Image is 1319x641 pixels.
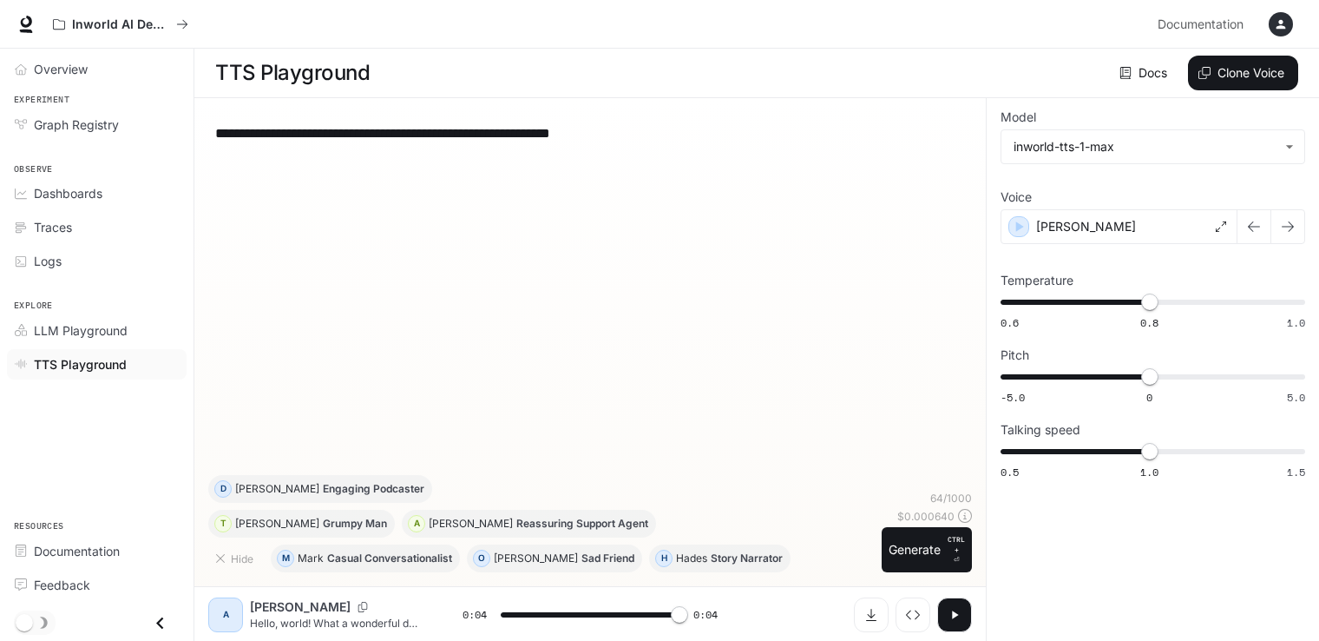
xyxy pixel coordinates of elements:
[1001,274,1073,287] p: Temperature
[250,616,421,631] p: Hello, world! What a wonderful day to be a text-to-speech model!
[208,545,264,572] button: Hide
[34,576,90,594] span: Feedback
[34,184,102,202] span: Dashboards
[351,602,375,612] button: Copy Voice ID
[271,545,460,572] button: MMarkCasual Conversationalist
[1158,14,1244,36] span: Documentation
[1001,111,1036,123] p: Model
[429,519,513,529] p: [PERSON_NAME]
[402,510,656,538] button: A[PERSON_NAME]Reassuring Support Agent
[323,519,387,529] p: Grumpy Man
[7,349,187,380] a: TTS Playground
[215,475,231,503] div: D
[7,246,187,276] a: Logs
[212,601,240,629] div: A
[1140,465,1158,479] span: 1.0
[215,56,370,90] h1: TTS Playground
[250,598,351,616] p: [PERSON_NAME]
[323,484,424,494] p: Engaging Podcaster
[1287,315,1305,330] span: 1.0
[72,17,169,32] p: Inworld AI Demos
[854,598,889,632] button: Download audio
[494,553,578,564] p: [PERSON_NAME]
[930,491,972,506] p: 64 / 1000
[208,510,395,538] button: T[PERSON_NAME]Grumpy Man
[474,545,489,572] div: O
[215,510,231,538] div: T
[897,509,955,524] p: $ 0.000640
[298,553,324,564] p: Mark
[235,484,319,494] p: [PERSON_NAME]
[1151,7,1257,42] a: Documentation
[463,606,487,624] span: 0:04
[7,54,187,84] a: Overview
[7,570,187,600] a: Feedback
[516,519,648,529] p: Reassuring Support Agent
[34,60,88,78] span: Overview
[1014,138,1276,155] div: inworld-tts-1-max
[34,542,120,560] span: Documentation
[1001,424,1080,436] p: Talking speed
[1287,465,1305,479] span: 1.5
[278,545,293,572] div: M
[34,321,128,340] span: LLM Playground
[16,612,33,631] span: Dark mode toggle
[34,252,62,270] span: Logs
[1188,56,1298,90] button: Clone Voice
[409,510,424,538] div: A
[1287,390,1305,405] span: 5.0
[34,218,72,236] span: Traces
[34,116,119,134] span: Graph Registry
[7,315,187,346] a: LLM Playground
[1140,315,1158,330] span: 0.8
[1001,191,1032,203] p: Voice
[1036,218,1136,235] p: [PERSON_NAME]
[649,545,791,572] button: HHadesStory Narrator
[1001,465,1019,479] span: 0.5
[7,536,187,566] a: Documentation
[711,553,783,564] p: Story Narrator
[1116,56,1174,90] a: Docs
[581,553,634,564] p: Sad Friend
[882,527,972,572] button: GenerateCTRL +⏎
[45,7,196,42] button: All workspaces
[693,606,718,624] span: 0:04
[7,109,187,140] a: Graph Registry
[896,598,930,632] button: Inspect
[141,605,180,641] button: Close drawer
[1001,315,1019,330] span: 0.6
[1001,349,1029,361] p: Pitch
[235,519,319,529] p: [PERSON_NAME]
[7,178,187,208] a: Dashboards
[34,355,127,373] span: TTS Playground
[948,534,965,565] p: ⏎
[656,545,672,572] div: H
[327,553,452,564] p: Casual Conversationalist
[948,534,965,555] p: CTRL +
[208,475,432,503] button: D[PERSON_NAME]Engaging Podcaster
[1001,390,1025,405] span: -5.0
[467,545,642,572] button: O[PERSON_NAME]Sad Friend
[676,553,707,564] p: Hades
[1001,130,1304,163] div: inworld-tts-1-max
[1146,390,1152,405] span: 0
[7,212,187,242] a: Traces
